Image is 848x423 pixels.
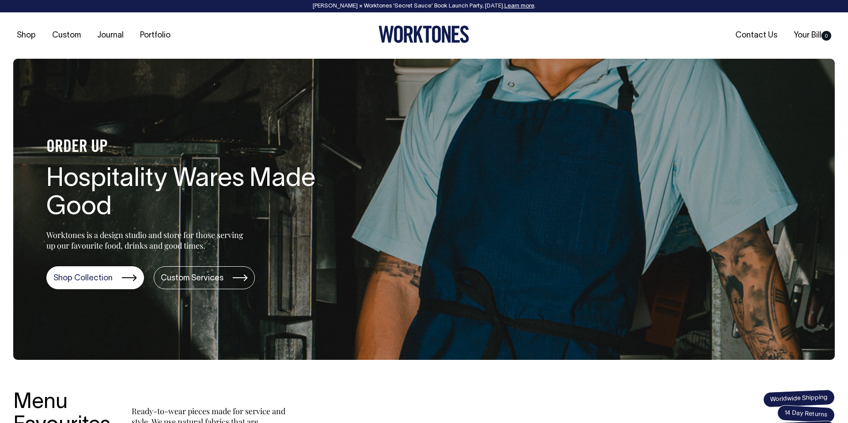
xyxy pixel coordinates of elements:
span: Worldwide Shipping [763,389,835,408]
a: Custom Services [154,266,255,289]
a: Learn more [504,4,534,9]
h4: ORDER UP [46,138,329,157]
div: [PERSON_NAME] × Worktones ‘Secret Sauce’ Book Launch Party, [DATE]. . [9,3,839,9]
a: Portfolio [136,28,174,43]
span: 0 [821,31,831,41]
a: Journal [94,28,127,43]
a: Shop Collection [46,266,144,289]
p: Worktones is a design studio and store for those serving up our favourite food, drinks and good t... [46,230,247,251]
a: Your Bill0 [790,28,835,43]
h1: Hospitality Wares Made Good [46,166,329,222]
a: Contact Us [732,28,781,43]
a: Custom [49,28,84,43]
a: Shop [13,28,39,43]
